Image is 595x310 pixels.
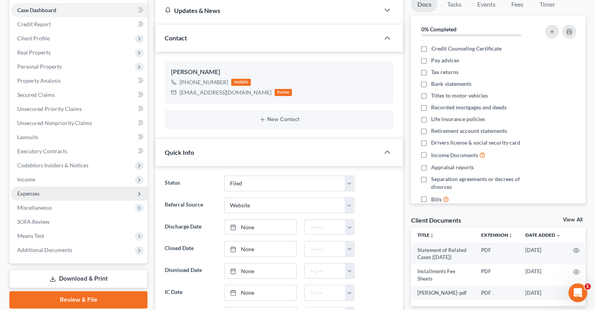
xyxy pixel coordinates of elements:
[11,215,147,229] a: SOFA Review
[11,17,147,31] a: Credit Report
[411,243,475,265] td: Statement of Related Cases ([DATE])
[431,127,507,135] span: Retirement account statements
[431,163,474,171] span: Appraisal reports
[161,219,220,235] label: Discharge Date
[11,88,147,102] a: Secured Claims
[305,220,345,235] input: -- : --
[431,80,471,88] span: Bank statements
[231,79,251,86] div: mobile
[11,130,147,144] a: Lawsuits
[225,241,297,256] a: None
[17,232,44,239] span: Means Test
[17,218,50,225] span: SOFA Review
[411,264,475,286] td: Installments Fee Sheets
[17,148,67,154] span: Executory Contracts
[475,264,519,286] td: PDF
[519,264,567,286] td: [DATE]
[11,144,147,158] a: Executory Contracts
[171,67,387,77] div: [PERSON_NAME]
[161,241,220,257] label: Closed Date
[568,283,587,302] iframe: Intercom live chat
[171,116,387,123] button: New Contact
[481,232,513,238] a: Extensionunfold_more
[411,286,475,300] td: [PERSON_NAME]-pdf
[17,176,35,183] span: Income
[475,286,519,300] td: PDF
[161,176,220,191] label: Status
[17,7,56,13] span: Case Dashboard
[417,232,434,238] a: Titleunfold_more
[161,198,220,213] label: Referral Source
[431,45,501,53] span: Credit Counseling Certificate
[11,74,147,88] a: Property Analysis
[165,149,194,156] span: Quick Info
[165,6,370,15] div: Updates & News
[305,263,345,278] input: -- : --
[421,26,456,33] strong: 0% Completed
[431,92,488,100] span: Titles to motor vehicles
[584,283,591,290] span: 1
[225,263,297,278] a: None
[525,232,561,238] a: Date Added expand_more
[161,285,220,301] label: IC Date
[431,139,520,147] span: Drivers license & social security card
[519,286,567,300] td: [DATE]
[431,115,485,123] span: Life insurance policies
[431,68,458,76] span: Tax returns
[9,270,147,288] a: Download & Print
[11,102,147,116] a: Unsecured Priority Claims
[17,35,50,42] span: Client Profile
[17,247,72,253] span: Additional Documents
[431,56,459,64] span: Pay advices
[165,34,187,42] span: Contact
[17,63,62,70] span: Personal Property
[475,243,519,265] td: PDF
[180,78,228,86] div: [PHONE_NUMBER]
[305,241,345,256] input: -- : --
[275,89,292,96] div: home
[508,233,513,238] i: unfold_more
[17,162,88,169] span: Codebtors Insiders & Notices
[180,89,271,96] div: [EMAIL_ADDRESS][DOMAIN_NAME]
[17,77,61,84] span: Property Analysis
[411,216,461,224] div: Client Documents
[11,116,147,130] a: Unsecured Nonpriority Claims
[17,120,92,126] span: Unsecured Nonpriority Claims
[17,105,82,112] span: Unsecured Priority Claims
[17,49,51,56] span: Real Property
[17,134,38,140] span: Lawsuits
[11,3,147,17] a: Case Dashboard
[305,285,345,300] input: -- : --
[161,263,220,279] label: Dismissed Date
[17,190,40,197] span: Expenses
[225,285,297,300] a: None
[429,233,434,238] i: unfold_more
[563,217,582,223] a: View All
[9,291,147,308] a: Review & File
[17,21,51,27] span: Credit Report
[17,91,55,98] span: Secured Claims
[431,151,478,159] span: Income Documents
[17,204,52,211] span: Miscellaneous
[431,103,507,111] span: Recorded mortgages and deeds
[556,233,561,238] i: expand_more
[431,196,442,203] span: Bills
[431,175,535,191] span: Separation agreements or decrees of divorces
[519,243,567,265] td: [DATE]
[225,220,297,235] a: None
